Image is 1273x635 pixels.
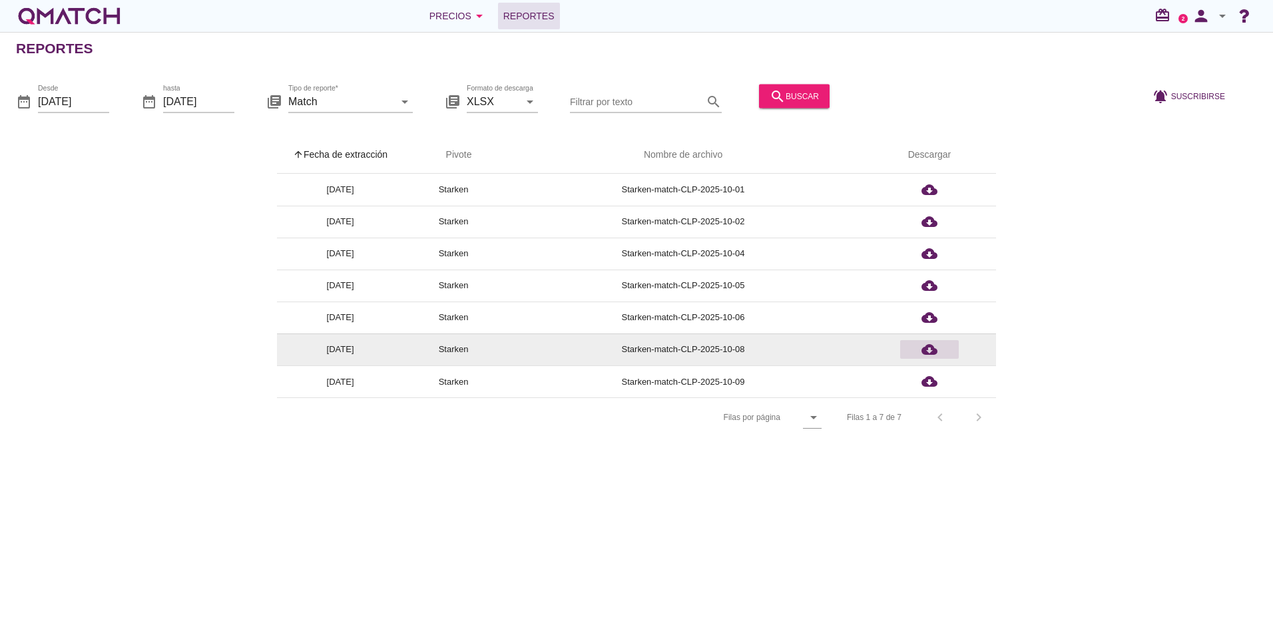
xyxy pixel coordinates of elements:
td: Starken [403,174,503,206]
i: cloud_download [921,246,937,262]
td: [DATE] [277,365,403,397]
i: library_books [445,93,461,109]
i: arrow_drop_down [522,93,538,109]
i: cloud_download [921,310,937,325]
button: Precios [419,3,498,29]
div: Precios [429,8,487,24]
div: buscar [770,88,819,104]
i: search [770,88,786,104]
div: Filas 1 a 7 de 7 [847,411,901,423]
i: person [1188,7,1214,25]
i: library_books [266,93,282,109]
th: Descargar: Not sorted. [863,136,996,174]
i: arrow_drop_down [1214,8,1230,24]
td: Starken [403,206,503,238]
span: Suscribirse [1171,90,1225,102]
td: [DATE] [277,206,403,238]
span: Reportes [503,8,555,24]
button: buscar [759,84,830,108]
td: Starken [403,302,503,333]
td: Starken-match-CLP-2025-10-06 [503,302,863,333]
td: Starken-match-CLP-2025-10-01 [503,174,863,206]
td: Starken-match-CLP-2025-10-08 [503,333,863,365]
td: [DATE] [277,238,403,270]
input: Formato de descarga [467,91,519,112]
i: date_range [16,93,32,109]
i: redeem [1154,7,1176,23]
td: Starken [403,270,503,302]
i: cloud_download [921,341,937,357]
td: Starken [403,333,503,365]
i: cloud_download [921,373,937,389]
i: arrow_drop_down [806,409,822,425]
input: Desde [38,91,109,112]
a: Reportes [498,3,560,29]
td: Starken [403,238,503,270]
i: arrow_drop_down [397,93,413,109]
th: Pivote: Not sorted. Activate to sort ascending. [403,136,503,174]
i: arrow_upward [293,149,304,160]
td: Starken-match-CLP-2025-10-09 [503,365,863,397]
input: hasta [163,91,234,112]
i: cloud_download [921,214,937,230]
td: Starken-match-CLP-2025-10-05 [503,270,863,302]
th: Nombre de archivo: Not sorted. [503,136,863,174]
a: white-qmatch-logo [16,3,123,29]
td: [DATE] [277,174,403,206]
text: 2 [1182,15,1185,21]
i: arrow_drop_down [471,8,487,24]
td: [DATE] [277,302,403,333]
i: cloud_download [921,278,937,294]
input: Filtrar por texto [570,91,703,112]
td: Starken [403,365,503,397]
td: [DATE] [277,270,403,302]
td: Starken-match-CLP-2025-10-04 [503,238,863,270]
div: Filas por página [591,398,822,437]
td: [DATE] [277,333,403,365]
button: Suscribirse [1142,84,1236,108]
td: Starken-match-CLP-2025-10-02 [503,206,863,238]
th: Fecha de extracción: Sorted ascending. Activate to sort descending. [277,136,403,174]
i: notifications_active [1152,88,1171,104]
a: 2 [1178,14,1188,23]
h2: Reportes [16,38,93,59]
i: cloud_download [921,182,937,198]
i: date_range [141,93,157,109]
input: Tipo de reporte* [288,91,394,112]
i: search [706,93,722,109]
